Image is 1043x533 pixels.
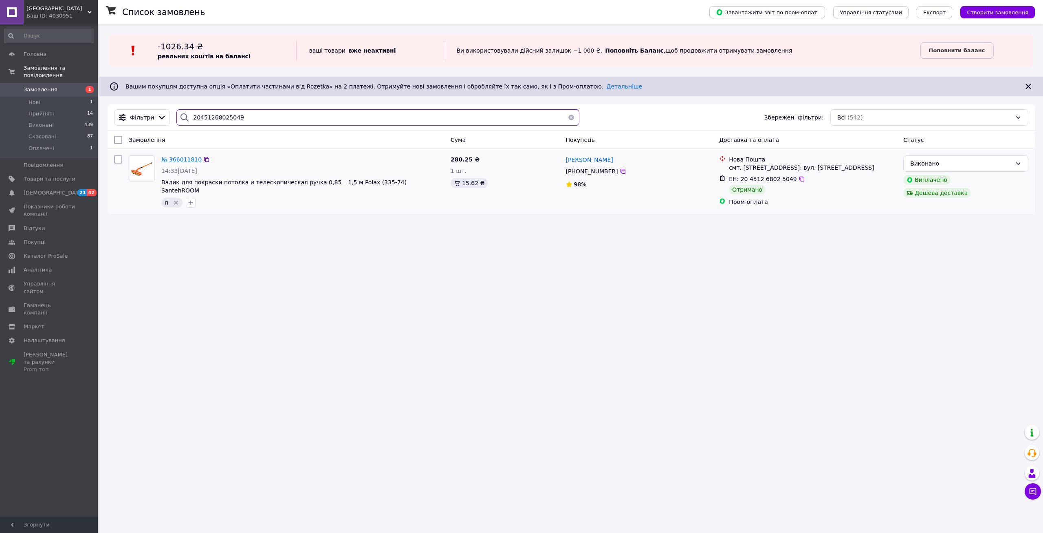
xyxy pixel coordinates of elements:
[122,7,205,17] h1: Список замовлень
[87,133,93,140] span: 87
[563,109,579,126] button: Очистить
[125,83,642,90] span: Вашим покупцям доступна опція «Оплатити частинами від Rozetka» на 2 платежі. Отримуйте нові замов...
[24,189,84,197] span: [DEMOGRAPHIC_DATA]
[158,53,251,60] b: реальних коштів на балансі
[729,176,797,182] span: ЕН: 20 4512 6802 5049
[574,181,587,188] span: 98%
[176,109,579,126] input: Пошук за номером замовлення, ПІБ покупця, номером телефону, Email, номером накладної
[24,252,68,260] span: Каталог ProSale
[451,168,466,174] span: 1 шт.
[24,203,75,218] span: Показники роботи компанії
[729,155,897,164] div: Нова Пошта
[24,323,44,330] span: Маркет
[29,133,56,140] span: Скасовані
[348,47,396,54] b: вже неактивні
[90,99,93,106] span: 1
[24,161,63,169] span: Повідомлення
[24,64,98,79] span: Замовлення та повідомлення
[24,366,75,373] div: Prom топ
[764,113,823,122] span: Збережені фільтри:
[29,145,54,152] span: Оплачені
[90,145,93,152] span: 1
[729,164,897,172] div: смт. [STREET_ADDRESS]: вул. [STREET_ADDRESS]
[847,114,863,121] span: (542)
[86,86,94,93] span: 1
[29,122,54,129] span: Виконані
[903,137,924,143] span: Статус
[24,86,57,93] span: Замовлення
[161,168,197,174] span: 14:33[DATE]
[451,137,466,143] span: Cума
[910,159,1012,168] div: Виконано
[26,5,88,12] span: SANTEH ROOM
[129,158,154,179] img: Фото товару
[24,302,75,316] span: Гаманець компанії
[833,6,909,18] button: Управління статусами
[77,189,87,196] span: 21
[173,199,179,206] svg: Видалити мітку
[84,122,93,129] span: 439
[837,113,846,122] span: Всі
[161,179,407,194] a: Валик для покраски потолка и телескопическая ручка 0,85 – 1,5 м Polax (335-74) SantehROOM
[607,83,643,90] a: Детальніше
[158,42,203,51] span: -1026.34 ₴
[566,157,613,163] span: [PERSON_NAME]
[960,6,1035,18] button: Створити замовлення
[917,6,953,18] button: Експорт
[24,239,46,246] span: Покупці
[716,9,819,16] span: Завантажити звіт по пром-оплаті
[296,41,444,60] div: ваші товари
[24,280,75,295] span: Управління сайтом
[566,156,613,164] a: [PERSON_NAME]
[87,189,96,196] span: 42
[24,225,45,232] span: Відгуки
[566,137,595,143] span: Покупець
[129,155,155,181] a: Фото товару
[952,9,1035,15] a: Створити замовлення
[1025,483,1041,500] button: Чат з покупцем
[967,9,1028,15] span: Створити замовлення
[451,178,488,188] div: 15.62 ₴
[129,137,165,143] span: Замовлення
[165,199,168,206] span: п
[26,12,98,20] div: Ваш ID: 4030951
[920,42,994,59] a: Поповнити баланс
[903,188,971,198] div: Дешева доставка
[24,351,75,374] span: [PERSON_NAME] та рахунки
[923,9,946,15] span: Експорт
[444,41,920,60] div: Ви використовували дійсний залишок −1 000 ₴. , щоб продовжити отримувати замовлення
[24,266,52,274] span: Аналітика
[127,44,139,57] img: :exclamation:
[161,156,202,163] a: № 366011810
[709,6,825,18] button: Завантажити звіт по пром-оплаті
[605,47,664,54] b: Поповніть Баланс
[130,113,154,122] span: Фільтри
[29,99,40,106] span: Нові
[4,29,94,43] input: Пошук
[903,175,951,185] div: Виплачено
[24,337,65,344] span: Налаштування
[24,175,75,183] span: Товари та послуги
[564,166,620,177] div: [PHONE_NUMBER]
[929,47,985,53] b: Поповнити баланс
[451,156,480,163] span: 280.25 ₴
[24,51,46,58] span: Головна
[29,110,54,117] span: Прийняті
[729,185,766,195] div: Отримано
[719,137,779,143] span: Доставка та оплата
[840,9,902,15] span: Управління статусами
[729,198,897,206] div: Пром-оплата
[87,110,93,117] span: 14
